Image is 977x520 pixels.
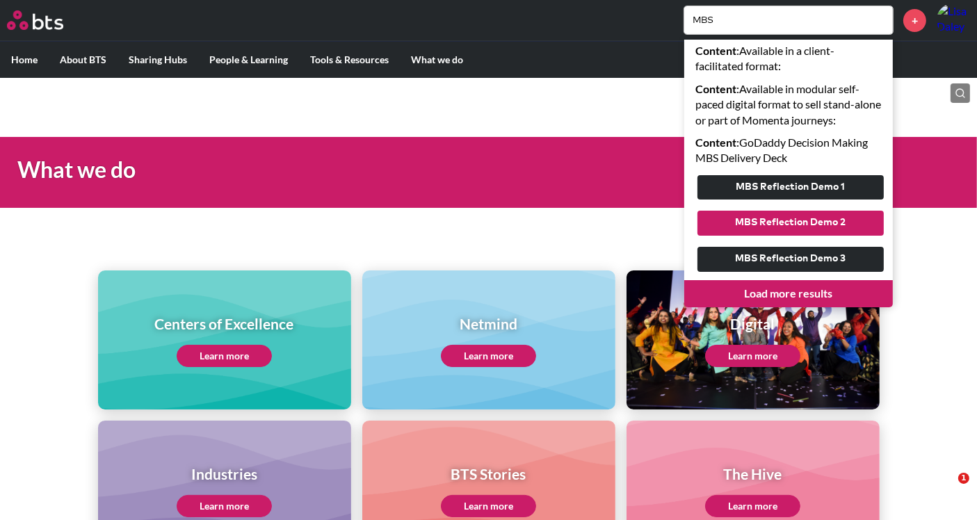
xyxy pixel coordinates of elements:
[177,495,272,517] a: Learn more
[695,44,736,57] strong: Content
[705,495,800,517] a: Learn more
[299,42,400,78] label: Tools & Resources
[155,314,294,334] h1: Centers of Excellence
[705,464,800,484] h1: The Hive
[697,175,884,200] button: MBS Reflection Demo 1
[441,464,536,484] h1: BTS Stories
[441,345,536,367] a: Learn more
[17,154,677,186] h1: What we do
[441,495,536,517] a: Learn more
[697,211,884,236] button: MBS Reflection Demo 2
[705,345,800,367] a: Learn more
[49,42,118,78] label: About BTS
[937,3,970,37] a: Profile
[684,131,893,170] a: Content:GoDaddy Decision Making MBS Delivery Deck
[400,42,474,78] label: What we do
[705,314,800,334] h1: Digital
[684,40,893,78] a: Content:Available in a client-facilitated format:
[177,464,272,484] h1: Industries
[695,82,736,95] strong: Content
[684,78,893,131] a: Content:Available in modular self-paced digital format to sell stand-alone or part of Momenta jou...
[441,314,536,334] h1: Netmind
[177,345,272,367] a: Learn more
[697,247,884,272] button: MBS Reflection Demo 3
[684,280,893,307] a: Load more results
[7,10,89,30] a: Go home
[903,9,926,32] a: +
[695,136,736,149] strong: Content
[930,473,963,506] iframe: Intercom live chat
[958,473,969,484] span: 1
[198,42,299,78] label: People & Learning
[937,3,970,37] img: Lisa Daley
[7,10,63,30] img: BTS Logo
[118,42,198,78] label: Sharing Hubs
